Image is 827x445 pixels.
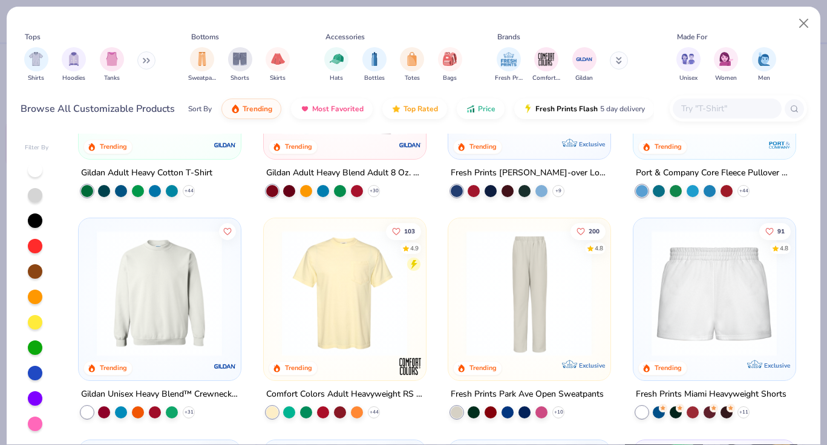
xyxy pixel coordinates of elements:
[369,408,378,415] span: + 44
[25,143,49,152] div: Filter By
[752,47,776,83] div: filter for Men
[572,47,597,83] div: filter for Gildan
[24,47,48,83] button: filter button
[397,354,422,378] img: Comfort Colors logo
[221,99,281,119] button: Trending
[793,12,816,35] button: Close
[364,74,385,83] span: Bottles
[266,386,423,401] div: Comfort Colors Adult Heavyweight RS Pocket T-Shirt
[676,47,701,83] button: filter button
[266,47,290,83] div: filter for Skirts
[451,165,608,180] div: Fresh Prints [PERSON_NAME]-over Lounge Shorts
[104,74,120,83] span: Tanks
[677,31,707,42] div: Made For
[579,361,605,369] span: Exclusive
[81,165,212,180] div: Gildan Adult Heavy Cotton T-Shirt
[646,8,783,134] img: 1593a31c-dba5-4ff5-97bf-ef7c6ca295f9
[312,104,364,114] span: Most Favorited
[495,74,523,83] span: Fresh Prints
[757,52,771,66] img: Men Image
[24,47,48,83] div: filter for Shirts
[405,74,420,83] span: Totes
[589,228,600,234] span: 200
[382,99,447,119] button: Top Rated
[228,47,252,83] button: filter button
[91,230,228,356] img: 833bdddd-6347-4faa-9e52-496810413cc0
[413,230,551,356] img: f2707318-0607-4e9d-8b72-fe22b32ef8d9
[195,52,209,66] img: Sweatpants Image
[681,52,695,66] img: Unisex Image
[758,74,770,83] span: Men
[535,104,598,114] span: Fresh Prints Flash
[438,47,462,83] div: filter for Bags
[478,104,495,114] span: Price
[362,47,387,83] button: filter button
[330,74,343,83] span: Hats
[391,104,401,114] img: TopRated.gif
[636,386,786,401] div: Fresh Prints Miami Heavyweight Shorts
[572,47,597,83] button: filter button
[495,47,523,83] div: filter for Fresh Prints
[780,244,788,253] div: 4.8
[600,102,645,116] span: 5 day delivery
[324,47,348,83] button: filter button
[443,52,456,66] img: Bags Image
[679,74,698,83] span: Unisex
[62,47,86,83] div: filter for Hoodies
[523,104,533,114] img: flash.gif
[555,187,561,194] span: + 9
[386,223,421,239] button: Like
[62,47,86,83] button: filter button
[233,52,247,66] img: Shorts Image
[719,52,733,66] img: Women Image
[400,47,424,83] div: filter for Totes
[739,187,748,194] span: + 44
[400,47,424,83] button: filter button
[191,31,219,42] div: Bottoms
[451,386,604,401] div: Fresh Prints Park Ave Open Sweatpants
[270,74,286,83] span: Skirts
[739,408,748,415] span: + 11
[330,52,344,66] img: Hats Image
[291,99,373,119] button: Most Favorited
[100,47,124,83] button: filter button
[28,74,44,83] span: Shirts
[404,104,438,114] span: Top Rated
[230,104,240,114] img: trending.gif
[213,132,237,157] img: Gildan logo
[276,8,413,134] img: c7b025ed-4e20-46ac-9c52-55bc1f9f47df
[266,165,423,180] div: Gildan Adult Heavy Blend Adult 8 Oz. 50/50 Fleece Crew
[500,50,518,68] img: Fresh Prints Image
[368,52,381,66] img: Bottles Image
[410,244,419,253] div: 4.9
[100,47,124,83] div: filter for Tanks
[185,408,194,415] span: + 31
[532,47,560,83] div: filter for Comfort Colors
[324,47,348,83] div: filter for Hats
[188,47,216,83] button: filter button
[21,102,175,116] div: Browse All Customizable Products
[438,47,462,83] button: filter button
[188,103,212,114] div: Sort By
[325,31,365,42] div: Accessories
[29,52,43,66] img: Shirts Image
[81,386,238,401] div: Gildan Unisex Heavy Blend™ Crewneck Sweatshirt - 18000
[715,74,737,83] span: Women
[646,230,783,356] img: af8dff09-eddf-408b-b5dc-51145765dcf2
[460,8,598,134] img: d60be0fe-5443-43a1-ac7f-73f8b6aa2e6e
[105,52,119,66] img: Tanks Image
[680,102,773,115] input: Try "T-Shirt"
[537,50,555,68] img: Comfort Colors Image
[714,47,738,83] div: filter for Women
[579,140,605,148] span: Exclusive
[763,361,789,369] span: Exclusive
[767,132,791,157] img: Port & Company logo
[188,47,216,83] div: filter for Sweatpants
[230,74,249,83] span: Shorts
[575,50,593,68] img: Gildan Image
[752,47,776,83] button: filter button
[300,104,310,114] img: most_fav.gif
[759,223,791,239] button: Like
[570,223,606,239] button: Like
[495,47,523,83] button: filter button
